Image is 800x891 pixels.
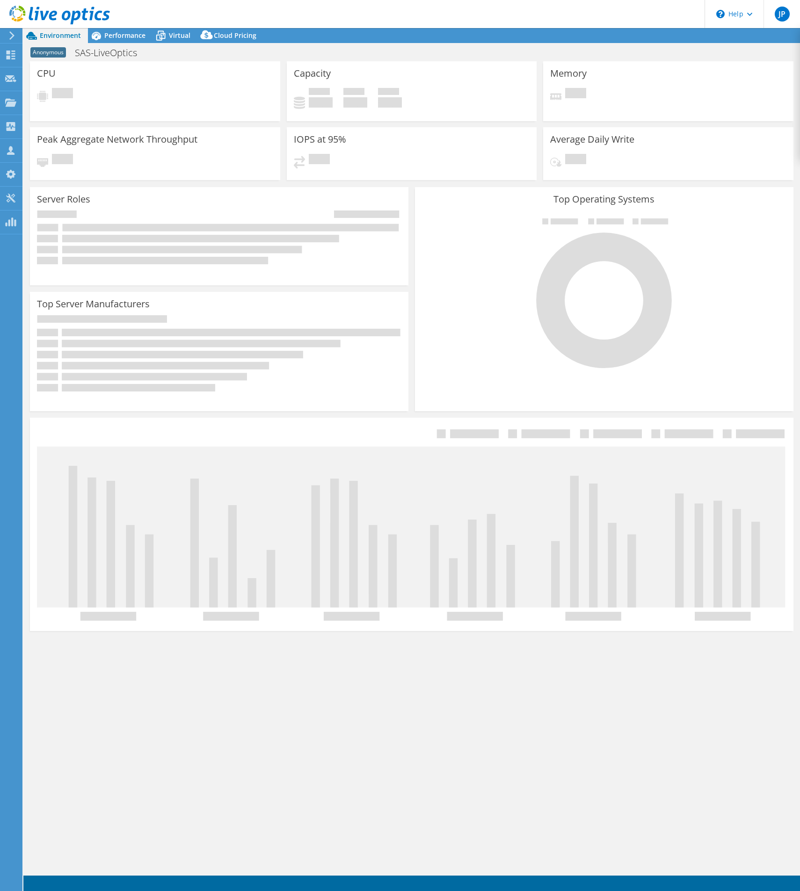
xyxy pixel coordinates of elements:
[343,88,364,97] span: Free
[37,134,197,145] h3: Peak Aggregate Network Throughput
[71,48,152,58] h1: SAS-LiveOptics
[294,134,346,145] h3: IOPS at 95%
[550,68,587,79] h3: Memory
[214,31,256,40] span: Cloud Pricing
[309,154,330,167] span: Pending
[422,194,786,204] h3: Top Operating Systems
[343,97,367,108] h4: 0 GiB
[37,299,150,309] h3: Top Server Manufacturers
[52,88,73,101] span: Pending
[309,88,330,97] span: Used
[169,31,190,40] span: Virtual
[40,31,81,40] span: Environment
[378,97,402,108] h4: 0 GiB
[294,68,331,79] h3: Capacity
[565,88,586,101] span: Pending
[52,154,73,167] span: Pending
[30,47,66,58] span: Anonymous
[37,68,56,79] h3: CPU
[550,134,634,145] h3: Average Daily Write
[37,194,90,204] h3: Server Roles
[775,7,790,22] span: JP
[565,154,586,167] span: Pending
[716,10,725,18] svg: \n
[309,97,333,108] h4: 0 GiB
[104,31,145,40] span: Performance
[378,88,399,97] span: Total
